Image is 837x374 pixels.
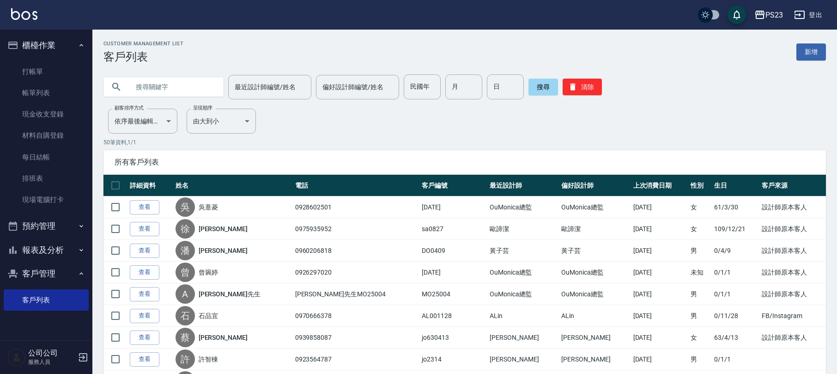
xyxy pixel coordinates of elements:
td: DO0409 [419,240,487,262]
td: 61/3/30 [712,196,759,218]
th: 最近設計師 [487,175,559,196]
td: 0/1/1 [712,349,759,370]
label: 顧客排序方式 [115,104,144,111]
a: 石品宜 [199,311,218,320]
td: 設計師原本客人 [759,283,826,305]
td: 0/11/28 [712,305,759,327]
td: ALin [559,305,631,327]
a: 查看 [130,287,159,301]
td: OuMonica總監 [487,196,559,218]
a: [PERSON_NAME] [199,224,248,233]
td: 63/4/13 [712,327,759,349]
a: 查看 [130,309,159,323]
button: 櫃檯作業 [4,33,89,57]
a: 打帳單 [4,61,89,82]
td: 0/4/9 [712,240,759,262]
div: 吳 [176,197,195,217]
td: 女 [688,327,712,349]
td: 男 [688,283,712,305]
p: 服務人員 [28,358,75,366]
a: 現場電腦打卡 [4,189,89,210]
td: [DATE] [631,283,689,305]
div: 曾 [176,263,195,282]
p: 50 筆資料, 1 / 1 [103,138,826,147]
td: 男 [688,240,712,262]
h5: 公司公司 [28,349,75,358]
td: jo2314 [419,349,487,370]
td: [DATE] [419,262,487,283]
input: 搜尋關鍵字 [129,74,216,99]
a: 每日結帳 [4,147,89,168]
div: 蔡 [176,328,195,347]
div: 石 [176,306,195,325]
td: OuMonica總監 [559,196,631,218]
th: 生日 [712,175,759,196]
a: 新增 [796,43,826,61]
td: [PERSON_NAME] [487,349,559,370]
td: [DATE] [419,196,487,218]
td: OuMonica總監 [559,262,631,283]
label: 呈現順序 [193,104,212,111]
td: [DATE] [631,262,689,283]
a: 材料自購登錄 [4,125,89,146]
td: sa0827 [419,218,487,240]
button: 客戶管理 [4,262,89,286]
td: MO25004 [419,283,487,305]
th: 姓名 [173,175,293,196]
td: [DATE] [631,349,689,370]
img: Logo [11,8,37,20]
td: AL001128 [419,305,487,327]
div: 依序最後編輯時間 [108,109,177,134]
td: [PERSON_NAME]先生MO25004 [293,283,420,305]
td: [PERSON_NAME] [559,349,631,370]
td: 設計師原本客人 [759,327,826,349]
button: 登出 [790,6,826,24]
a: 現金收支登錄 [4,104,89,125]
h3: 客戶列表 [103,50,183,63]
td: [PERSON_NAME] [559,327,631,349]
a: 排班表 [4,168,89,189]
td: 歐諦潔 [487,218,559,240]
a: 查看 [130,331,159,345]
td: [PERSON_NAME] [487,327,559,349]
td: 女 [688,218,712,240]
td: [DATE] [631,305,689,327]
td: 0975935952 [293,218,420,240]
span: 所有客戶列表 [115,158,815,167]
td: 黃子芸 [559,240,631,262]
td: [DATE] [631,327,689,349]
td: 未知 [688,262,712,283]
td: OuMonica總監 [559,283,631,305]
td: jo630413 [419,327,487,349]
a: 查看 [130,222,159,236]
button: save [728,6,746,24]
div: 潘 [176,241,195,260]
th: 性別 [688,175,712,196]
td: 0/1/1 [712,262,759,283]
a: [PERSON_NAME] [199,246,248,255]
a: 曾琬婷 [199,268,218,277]
div: 由大到小 [187,109,256,134]
th: 電話 [293,175,420,196]
a: 客戶列表 [4,289,89,311]
button: 報表及分析 [4,238,89,262]
div: PS23 [765,9,783,21]
td: 0939858087 [293,327,420,349]
div: 徐 [176,219,195,239]
td: 男 [688,305,712,327]
th: 客戶編號 [419,175,487,196]
button: 預約管理 [4,214,89,238]
td: 0928602501 [293,196,420,218]
td: [DATE] [631,196,689,218]
img: Person [7,348,26,367]
td: [DATE] [631,218,689,240]
td: FB/Instagram [759,305,826,327]
a: 查看 [130,265,159,280]
h2: Customer Management List [103,41,183,47]
button: 搜尋 [528,79,558,95]
td: 0/1/1 [712,283,759,305]
td: 女 [688,196,712,218]
td: 歐諦潔 [559,218,631,240]
a: 查看 [130,200,159,215]
a: 吳薏菱 [199,202,218,212]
